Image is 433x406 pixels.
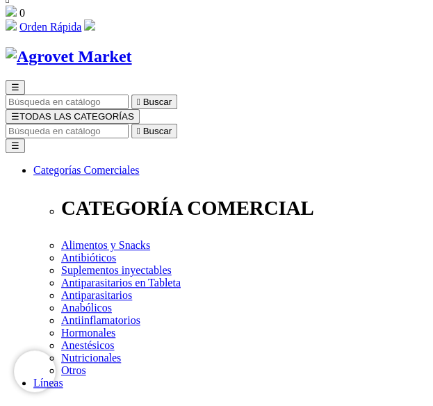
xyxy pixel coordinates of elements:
[84,21,95,33] a: Acceda a su cuenta de cliente
[61,314,140,326] a: Antiinflamatorios
[61,352,121,364] a: Nutricionales
[6,109,140,124] button: ☰TODAS LAS CATEGORÍAS
[6,80,25,95] button: ☰
[6,47,132,66] img: Agrovet Market
[6,95,129,109] input: Buscar
[61,327,115,339] a: Hormonales
[61,364,86,376] a: Otros
[11,82,19,92] span: ☰
[6,6,17,17] img: shopping-bag.svg
[137,97,140,107] i: 
[33,164,139,176] a: Categorías Comerciales
[61,289,132,301] a: Antiparasitarios
[143,126,172,136] span: Buscar
[6,19,17,31] img: shopping-cart.svg
[61,197,427,220] p: CATEGORÍA COMERCIAL
[11,111,19,122] span: ☰
[84,19,95,31] img: user.svg
[6,124,129,138] input: Buscar
[61,277,181,289] a: Antiparasitarios en Tableta
[14,350,56,392] iframe: Brevo live chat
[61,302,112,314] a: Anabólicos
[61,264,172,276] a: Suplementos inyectables
[137,126,140,136] i: 
[19,7,25,19] span: 0
[61,339,114,351] a: Anestésicos
[61,252,116,263] a: Antibióticos
[143,97,172,107] span: Buscar
[6,138,25,153] button: ☰
[61,239,150,251] a: Alimentos y Snacks
[19,21,81,33] a: Orden Rápida
[131,95,177,109] button:  Buscar
[131,124,177,138] button:  Buscar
